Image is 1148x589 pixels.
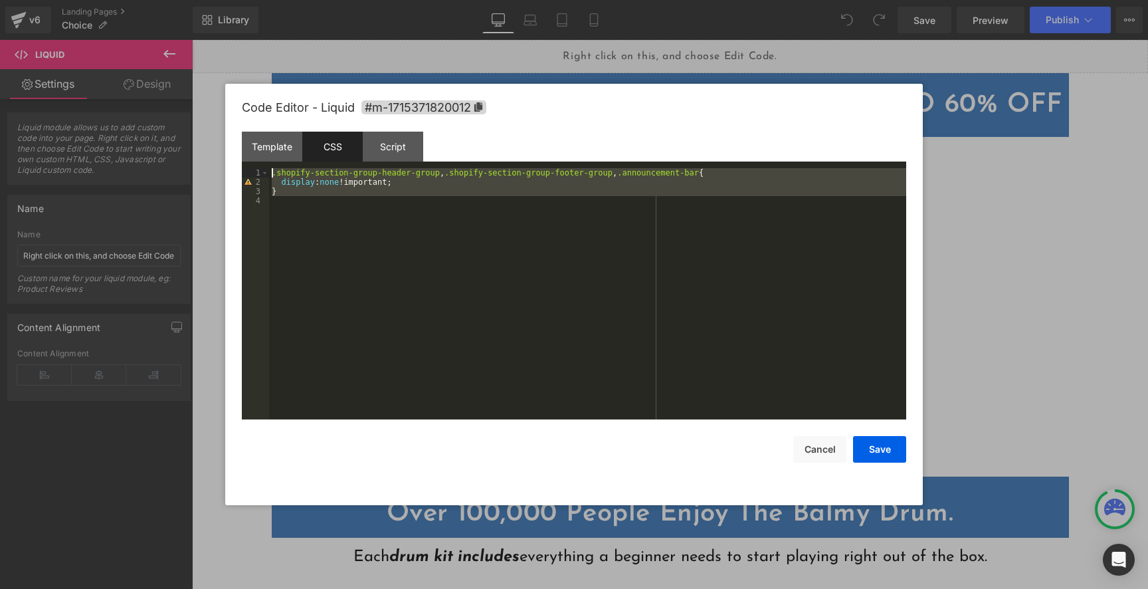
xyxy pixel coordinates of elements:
span: Click to copy [361,100,486,114]
button: Save [853,436,906,463]
button: Cancel [793,436,846,463]
i: drum kit includes [197,509,328,525]
span: Each everything a beginner needs to start playing right out of the box. [161,509,795,525]
a: {{ [DOMAIN_NAME]_announcement_text }} UP TO 60% OFF [85,52,871,78]
div: 2 [242,177,269,187]
div: 4 [242,196,269,205]
div: Open Intercom Messenger [1103,544,1135,576]
div: 3 [242,187,269,196]
div: Template [242,132,302,162]
span: Over 100,000 People Enjoy The Balmy Drum. [195,461,762,487]
div: 1 [242,168,269,177]
div: CSS [302,132,363,162]
span: Code Editor - Liquid [242,100,355,114]
div: Script [363,132,423,162]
